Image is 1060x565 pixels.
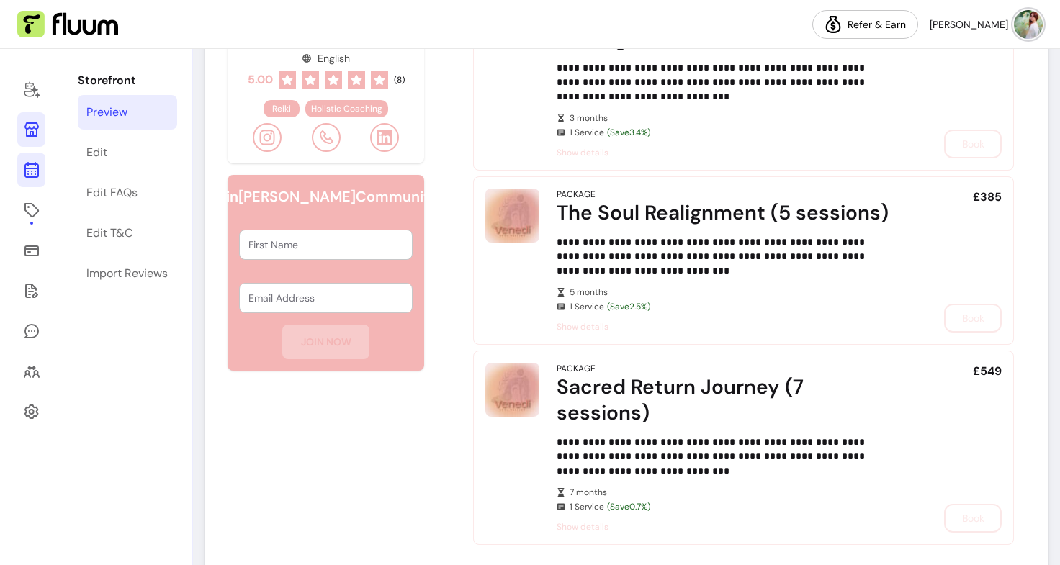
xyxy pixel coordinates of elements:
[930,10,1043,39] button: avatar[PERSON_NAME]
[78,216,177,250] a: Edit T&C
[17,394,45,429] a: Settings
[570,112,897,124] span: 3 months
[17,274,45,308] a: Forms
[930,17,1008,32] span: [PERSON_NAME]
[557,200,897,226] div: The Soul Realignment (5 sessions)
[17,11,118,38] img: Fluum Logo
[248,291,403,305] input: Email Address
[17,72,45,107] a: Home
[17,112,45,147] a: Storefront
[248,71,273,89] span: 5.00
[248,238,403,252] input: First Name
[570,301,897,312] span: 1 Service
[78,176,177,210] a: Edit FAQs
[17,193,45,227] a: Offerings
[210,186,442,207] h6: Join [PERSON_NAME] Community!
[1014,10,1043,39] img: avatar
[272,103,291,114] span: Reiki
[570,286,897,298] span: 5 months
[302,51,350,65] div: English
[78,72,177,89] p: Storefront
[938,363,1002,533] div: £549
[607,127,650,138] span: (Save 3.4 %)
[812,10,918,39] a: Refer & Earn
[607,501,650,512] span: (Save 0.7 %)
[17,354,45,389] a: Clients
[570,501,897,512] span: 1 Service
[86,104,127,121] div: Preview
[485,189,539,243] img: The Soul Realignment (5 sessions)
[938,189,1002,333] div: £385
[607,301,650,312] span: (Save 2.5 %)
[311,103,382,114] span: Holistic Coaching
[557,321,897,333] span: Show details
[394,74,405,86] span: ( 8 )
[17,153,45,187] a: Calendar
[86,144,107,161] div: Edit
[86,184,138,202] div: Edit FAQs
[557,189,596,200] div: Package
[17,233,45,268] a: Sales
[557,521,897,533] span: Show details
[557,147,897,158] span: Show details
[17,314,45,348] a: My Messages
[86,225,132,242] div: Edit T&C
[557,363,596,374] div: Package
[570,127,897,138] span: 1 Service
[557,374,897,426] div: Sacred Return Journey (7 sessions)
[570,487,897,498] span: 7 months
[78,256,177,291] a: Import Reviews
[485,363,539,417] img: Sacred Return Journey (7 sessions)
[86,265,168,282] div: Import Reviews
[78,135,177,170] a: Edit
[78,95,177,130] a: Preview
